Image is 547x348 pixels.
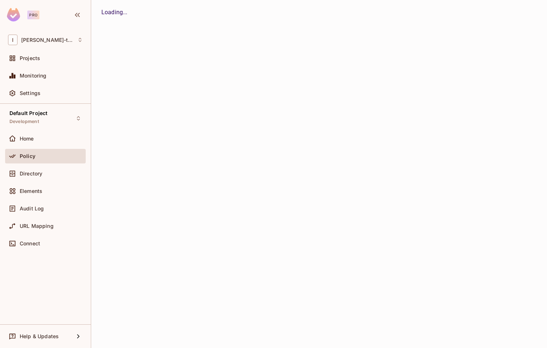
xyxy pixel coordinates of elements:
[20,73,47,79] span: Monitoring
[21,37,74,43] span: Workspace: Ignacio-test
[20,333,59,339] span: Help & Updates
[20,241,40,246] span: Connect
[8,35,18,45] span: I
[20,171,42,177] span: Directory
[20,206,44,211] span: Audit Log
[20,55,40,61] span: Projects
[20,223,54,229] span: URL Mapping
[101,8,537,17] div: Loading...
[20,90,40,96] span: Settings
[20,188,42,194] span: Elements
[7,8,20,21] img: SReyMgAAAABJRU5ErkJggg==
[9,119,39,124] span: Development
[20,153,35,159] span: Policy
[9,110,47,116] span: Default Project
[20,136,34,142] span: Home
[27,11,39,19] div: Pro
